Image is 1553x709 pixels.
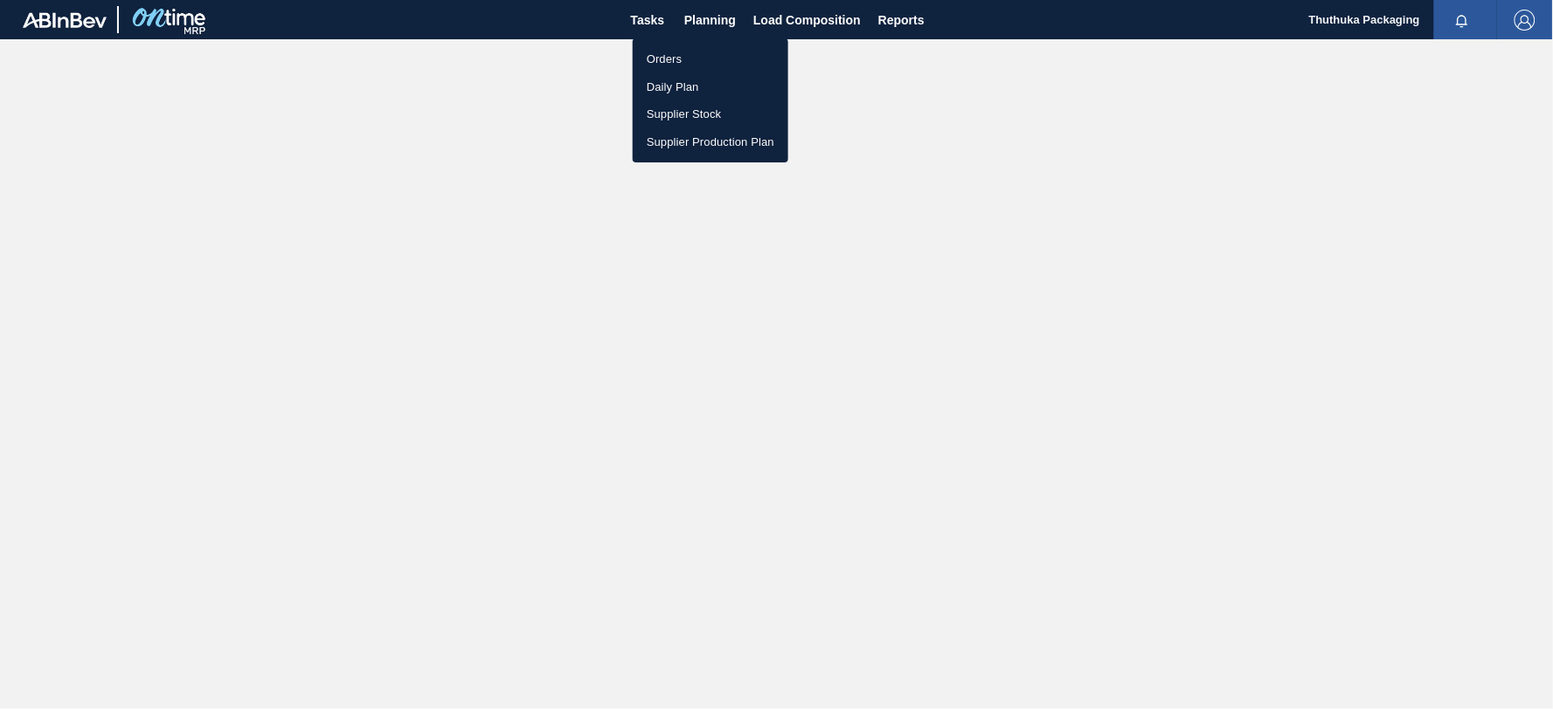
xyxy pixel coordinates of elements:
[633,73,788,101] a: Daily Plan
[633,100,788,128] a: Supplier Stock
[633,128,788,156] a: Supplier Production Plan
[633,45,788,73] a: Orders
